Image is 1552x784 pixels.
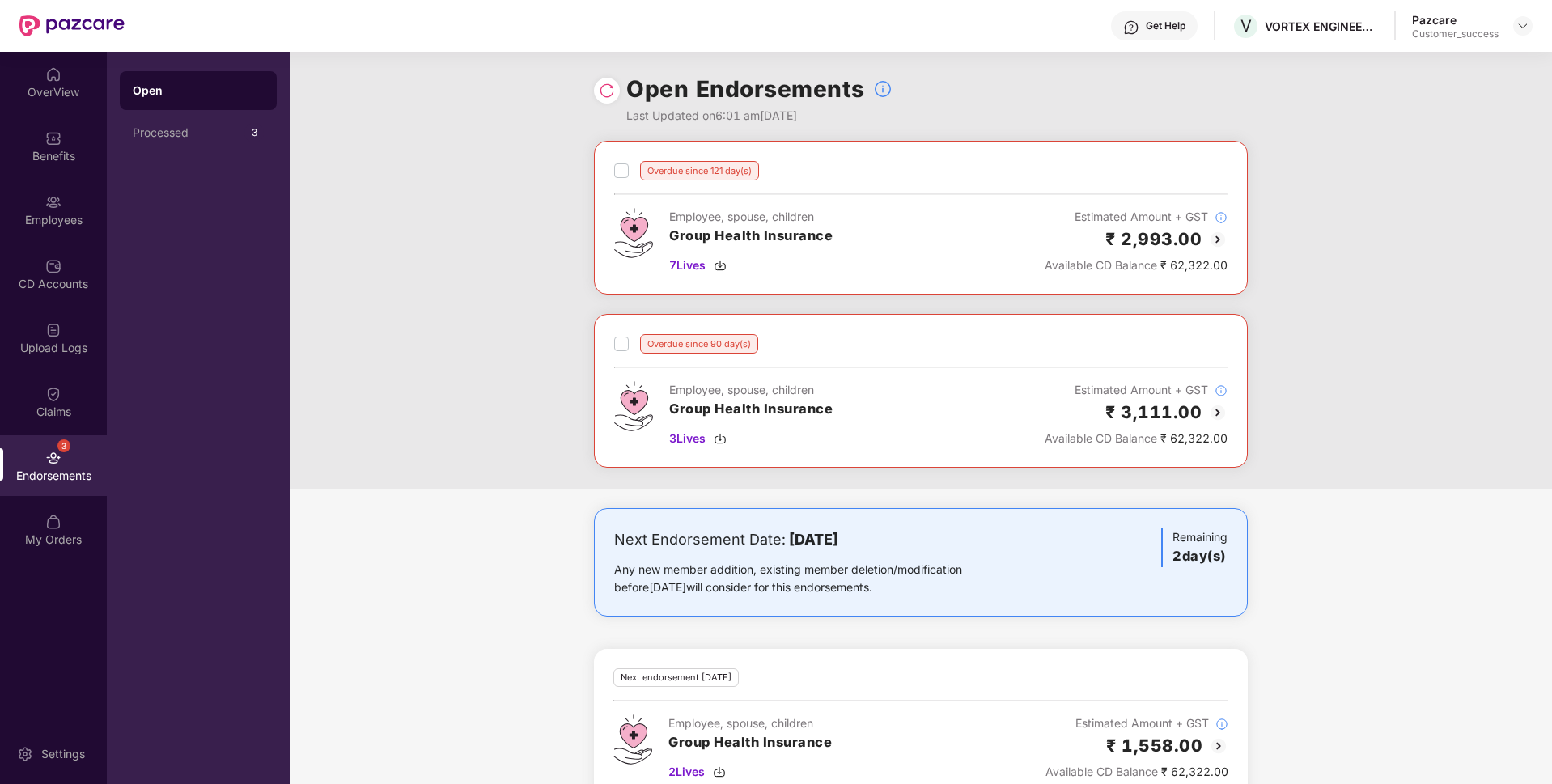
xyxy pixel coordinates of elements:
[133,126,244,139] div: Processed
[626,107,893,125] div: Last Updated on 6:01 am[DATE]
[1045,381,1228,399] div: Estimated Amount + GST
[45,66,61,83] img: svg+xml;base64,PHN2ZyBpZD0iSG9tZSIgeG1sbnM9Imh0dHA6Ly93d3cudzMub3JnLzIwMDAvc3ZnIiB3aWR0aD0iMjAiIG...
[244,123,264,142] div: 3
[1045,714,1228,732] div: Estimated Amount + GST
[613,668,739,687] div: Next endorsement [DATE]
[1265,19,1378,34] div: VORTEX ENGINEERING(PVT) LTD.
[1045,258,1157,272] span: Available CD Balance
[1208,230,1228,249] img: svg+xml;base64,PHN2ZyBpZD0iQmFjay0yMHgyMCIgeG1sbnM9Imh0dHA6Ly93d3cudzMub3JnLzIwMDAvc3ZnIiB3aWR0aD...
[1045,765,1158,778] span: Available CD Balance
[45,386,61,402] img: svg+xml;base64,PHN2ZyBpZD0iQ2xhaW0iIHhtbG5zPSJodHRwOi8vd3d3LnczLm9yZy8yMDAwL3N2ZyIgd2lkdGg9IjIwIi...
[669,399,833,420] h3: Group Health Insurance
[133,83,264,99] div: Open
[45,322,61,338] img: svg+xml;base64,PHN2ZyBpZD0iVXBsb2FkX0xvZ3MiIGRhdGEtbmFtZT0iVXBsb2FkIExvZ3MiIHhtbG5zPSJodHRwOi8vd3...
[1105,226,1202,252] h2: ₹ 2,993.00
[614,208,653,258] img: svg+xml;base64,PHN2ZyB4bWxucz0iaHR0cDovL3d3dy53My5vcmcvMjAwMC9zdmciIHdpZHRoPSI0Ny43MTQiIGhlaWdodD...
[713,765,726,778] img: svg+xml;base64,PHN2ZyBpZD0iRG93bmxvYWQtMzJ4MzIiIHhtbG5zPSJodHRwOi8vd3d3LnczLm9yZy8yMDAwL3N2ZyIgd2...
[45,450,61,466] img: svg+xml;base64,PHN2ZyBpZD0iRW5kb3JzZW1lbnRzIiB4bWxucz0iaHR0cDovL3d3dy53My5vcmcvMjAwMC9zdmciIHdpZH...
[1516,19,1529,32] img: svg+xml;base64,PHN2ZyBpZD0iRHJvcGRvd24tMzJ4MzIiIHhtbG5zPSJodHRwOi8vd3d3LnczLm9yZy8yMDAwL3N2ZyIgd2...
[1045,431,1157,445] span: Available CD Balance
[1209,736,1228,756] img: svg+xml;base64,PHN2ZyBpZD0iQmFjay0yMHgyMCIgeG1sbnM9Imh0dHA6Ly93d3cudzMub3JnLzIwMDAvc3ZnIiB3aWR0aD...
[57,439,70,452] div: 3
[614,528,1013,551] div: Next Endorsement Date:
[714,259,727,272] img: svg+xml;base64,PHN2ZyBpZD0iRG93bmxvYWQtMzJ4MzIiIHhtbG5zPSJodHRwOi8vd3d3LnczLm9yZy8yMDAwL3N2ZyIgd2...
[669,430,706,447] span: 3 Lives
[17,746,33,762] img: svg+xml;base64,PHN2ZyBpZD0iU2V0dGluZy0yMHgyMCIgeG1sbnM9Imh0dHA6Ly93d3cudzMub3JnLzIwMDAvc3ZnIiB3aW...
[668,714,832,732] div: Employee, spouse, children
[1215,211,1228,224] img: svg+xml;base64,PHN2ZyBpZD0iSW5mb18tXzMyeDMyIiBkYXRhLW5hbWU9IkluZm8gLSAzMngzMiIgeG1sbnM9Imh0dHA6Ly...
[668,763,705,781] span: 2 Lives
[1240,16,1252,36] span: V
[1106,732,1202,759] h2: ₹ 1,558.00
[1123,19,1139,36] img: svg+xml;base64,PHN2ZyBpZD0iSGVscC0zMngzMiIgeG1sbnM9Imh0dHA6Ly93d3cudzMub3JnLzIwMDAvc3ZnIiB3aWR0aD...
[1045,430,1228,447] div: ₹ 62,322.00
[714,432,727,445] img: svg+xml;base64,PHN2ZyBpZD0iRG93bmxvYWQtMzJ4MzIiIHhtbG5zPSJodHRwOi8vd3d3LnczLm9yZy8yMDAwL3N2ZyIgd2...
[669,226,833,247] h3: Group Health Insurance
[36,746,90,762] div: Settings
[1412,28,1499,40] div: Customer_success
[669,256,706,274] span: 7 Lives
[599,83,615,99] img: svg+xml;base64,PHN2ZyBpZD0iUmVsb2FkLTMyeDMyIiB4bWxucz0iaHR0cDovL3d3dy53My5vcmcvMjAwMC9zdmciIHdpZH...
[1045,208,1228,226] div: Estimated Amount + GST
[1146,19,1185,32] div: Get Help
[45,130,61,146] img: svg+xml;base64,PHN2ZyBpZD0iQmVuZWZpdHMiIHhtbG5zPSJodHRwOi8vd3d3LnczLm9yZy8yMDAwL3N2ZyIgd2lkdGg9Ij...
[669,208,833,226] div: Employee, spouse, children
[613,714,652,765] img: svg+xml;base64,PHN2ZyB4bWxucz0iaHR0cDovL3d3dy53My5vcmcvMjAwMC9zdmciIHdpZHRoPSI0Ny43MTQiIGhlaWdodD...
[1045,763,1228,781] div: ₹ 62,322.00
[1208,403,1228,422] img: svg+xml;base64,PHN2ZyBpZD0iQmFjay0yMHgyMCIgeG1sbnM9Imh0dHA6Ly93d3cudzMub3JnLzIwMDAvc3ZnIiB3aWR0aD...
[789,531,838,548] b: [DATE]
[1412,12,1499,28] div: Pazcare
[614,381,653,431] img: svg+xml;base64,PHN2ZyB4bWxucz0iaHR0cDovL3d3dy53My5vcmcvMjAwMC9zdmciIHdpZHRoPSI0Ny43MTQiIGhlaWdodD...
[45,194,61,210] img: svg+xml;base64,PHN2ZyBpZD0iRW1wbG95ZWVzIiB4bWxucz0iaHR0cDovL3d3dy53My5vcmcvMjAwMC9zdmciIHdpZHRoPS...
[19,15,125,36] img: New Pazcare Logo
[45,514,61,530] img: svg+xml;base64,PHN2ZyBpZD0iTXlfT3JkZXJzIiBkYXRhLW5hbWU9Ik15IE9yZGVycyIgeG1sbnM9Imh0dHA6Ly93d3cudz...
[640,334,758,354] div: Overdue since 90 day(s)
[668,732,832,753] h3: Group Health Insurance
[626,71,865,107] h1: Open Endorsements
[1105,399,1202,426] h2: ₹ 3,111.00
[1172,546,1228,567] h3: 2 day(s)
[873,79,893,99] img: svg+xml;base64,PHN2ZyBpZD0iSW5mb18tXzMyeDMyIiBkYXRhLW5hbWU9IkluZm8gLSAzMngzMiIgeG1sbnM9Imh0dHA6Ly...
[1161,528,1228,567] div: Remaining
[614,561,1013,596] div: Any new member addition, existing member deletion/modification before [DATE] will consider for th...
[1215,384,1228,397] img: svg+xml;base64,PHN2ZyBpZD0iSW5mb18tXzMyeDMyIiBkYXRhLW5hbWU9IkluZm8gLSAzMngzMiIgeG1sbnM9Imh0dHA6Ly...
[45,258,61,274] img: svg+xml;base64,PHN2ZyBpZD0iQ0RfQWNjb3VudHMiIGRhdGEtbmFtZT0iQ0QgQWNjb3VudHMiIHhtbG5zPSJodHRwOi8vd3...
[1215,718,1228,731] img: svg+xml;base64,PHN2ZyBpZD0iSW5mb18tXzMyeDMyIiBkYXRhLW5hbWU9IkluZm8gLSAzMngzMiIgeG1sbnM9Imh0dHA6Ly...
[669,381,833,399] div: Employee, spouse, children
[1045,256,1228,274] div: ₹ 62,322.00
[640,161,759,180] div: Overdue since 121 day(s)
